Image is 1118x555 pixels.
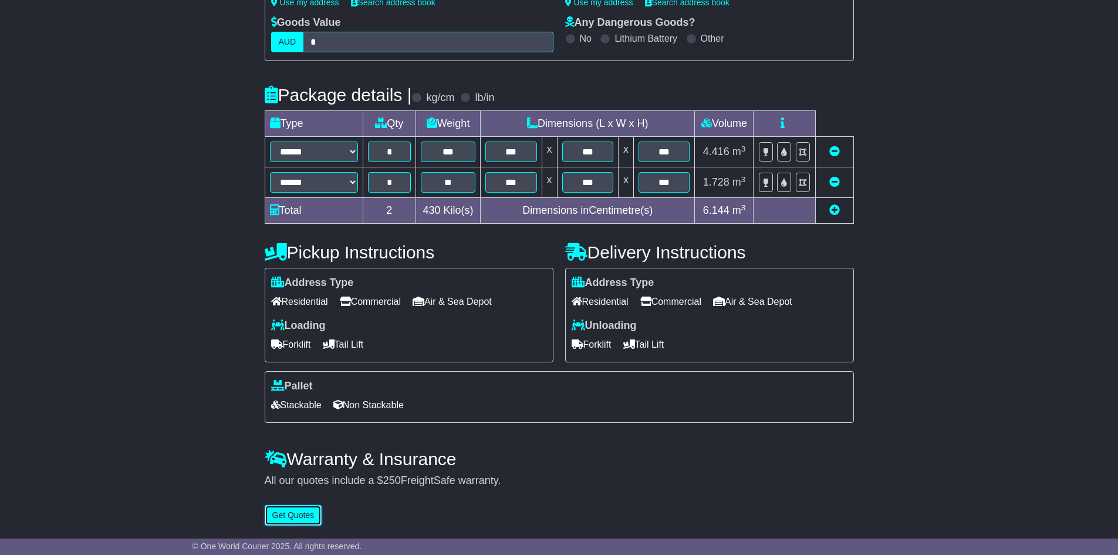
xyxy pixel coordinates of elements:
td: Kilo(s) [416,198,481,224]
label: Address Type [572,277,654,290]
td: Volume [695,111,754,137]
label: Address Type [271,277,354,290]
td: x [618,167,633,198]
span: 430 [423,204,441,216]
h4: Delivery Instructions [565,243,854,262]
a: Remove this item [829,146,840,157]
button: Get Quotes [265,505,322,526]
td: Total [265,198,363,224]
span: © One World Courier 2025. All rights reserved. [192,541,362,551]
label: lb/in [475,92,494,105]
label: No [580,33,592,44]
td: 2 [363,198,416,224]
span: 250 [383,475,401,486]
td: x [542,167,557,198]
td: Dimensions (L x W x H) [481,111,695,137]
sup: 3 [741,175,746,184]
h4: Package details | [265,85,412,105]
span: Air & Sea Depot [713,292,792,311]
span: m [732,146,746,157]
span: 4.416 [703,146,729,157]
label: kg/cm [426,92,454,105]
sup: 3 [741,144,746,153]
label: Any Dangerous Goods? [565,16,695,29]
span: Residential [572,292,629,311]
sup: 3 [741,203,746,212]
span: Commercial [340,292,401,311]
span: m [732,176,746,188]
span: Tail Lift [623,335,664,354]
td: Type [265,111,363,137]
h4: Pickup Instructions [265,243,553,262]
label: Goods Value [271,16,341,29]
h4: Warranty & Insurance [265,449,854,469]
label: Pallet [271,380,313,393]
span: Air & Sea Depot [413,292,492,311]
label: AUD [271,32,304,52]
label: Other [701,33,724,44]
span: 1.728 [703,176,729,188]
label: Loading [271,319,326,332]
a: Remove this item [829,176,840,188]
td: x [618,137,633,167]
span: Non Stackable [333,396,404,414]
td: Dimensions in Centimetre(s) [481,198,695,224]
td: Weight [416,111,481,137]
label: Lithium Battery [614,33,677,44]
span: 6.144 [703,204,729,216]
span: Forklift [572,335,612,354]
td: x [542,137,557,167]
div: All our quotes include a $ FreightSafe warranty. [265,475,854,487]
td: Qty [363,111,416,137]
span: Tail Lift [323,335,364,354]
span: Forklift [271,335,311,354]
a: Add new item [829,204,840,216]
span: Commercial [640,292,701,311]
span: m [732,204,746,216]
span: Stackable [271,396,322,414]
span: Residential [271,292,328,311]
label: Unloading [572,319,637,332]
